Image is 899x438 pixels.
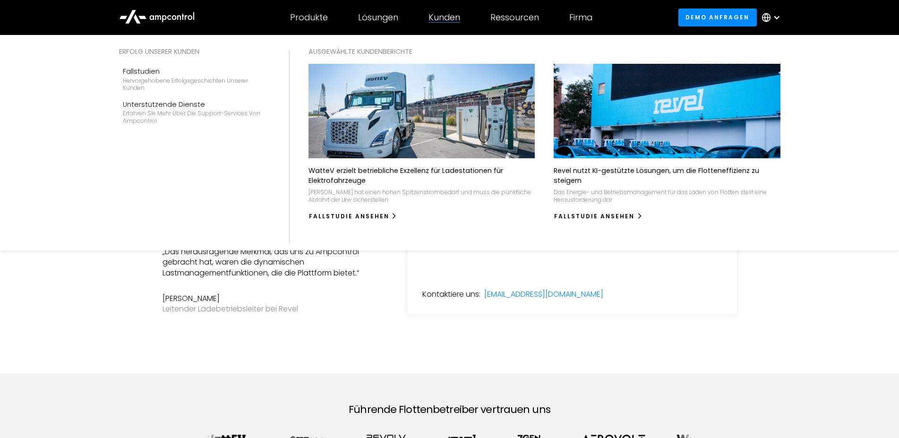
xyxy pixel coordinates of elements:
div: Ressourcen [490,12,539,23]
div: Firma [569,12,592,23]
div: Erfolg unserer Kunden [119,46,270,57]
div: Ausgewählte Kundenberichte [308,46,780,57]
a: Fallstudie ansehen [554,209,643,224]
p: Das Energie- und Betriebsmanagement für das Laden von Flotten stellt eine Herausforderung dar [554,189,780,203]
div: Hervorgehobene Erfolgsgeschichten unserer Kunden [123,77,266,92]
a: Unterstützende DiensteErfahren Sie mehr über die Support-Services von Ampcontrol [119,95,270,129]
div: Fallstudien [123,66,266,77]
div: Kunden [428,12,460,23]
p: [PERSON_NAME] hat einen hohen Spitzenstrombedarf und muss die pünktliche Abfahrt der Lkw sicherst... [308,189,535,203]
div: Lösungen [358,12,398,23]
div: Produkte [290,12,328,23]
a: Demo anfragen [678,9,757,26]
div: Fallstudie ansehen [309,212,389,221]
div: Fallstudie ansehen [554,212,634,221]
div: Erfahren Sie mehr über die Support-Services von Ampcontrol [123,110,266,124]
h2: Führende Flottenbetreiber vertrauen uns [349,404,550,416]
a: Fallstudie ansehen [308,209,398,224]
a: [EMAIL_ADDRESS][DOMAIN_NAME] [484,289,603,300]
a: FallstudienHervorgehobene Erfolgsgeschichten unserer Kunden [119,62,270,95]
p: WatteV erzielt betriebliche Exzellenz für Ladestationen für Elektrofahrzeuge [308,166,535,185]
p: Revel nutzt KI-gestützte Lösungen, um die Flotteneffizienz zu steigern [554,166,780,185]
div: Unterstützende Dienste [123,99,266,110]
div: Kontaktiere uns: [422,289,480,300]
